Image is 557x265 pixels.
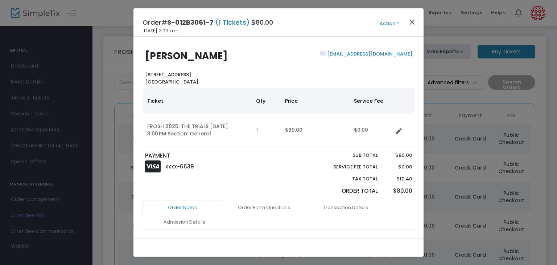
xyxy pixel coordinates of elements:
[326,50,412,57] a: [EMAIL_ADDRESS][DOMAIN_NAME]
[165,164,177,170] span: XXXX
[143,200,222,215] a: Order Notes
[167,18,214,27] span: S-012B3061-7
[316,152,378,159] p: Sub total
[143,88,252,114] th: Ticket
[252,88,281,114] th: Qty
[214,18,251,27] span: (1 Tickets)
[316,163,378,171] p: Service Fee Total
[143,114,252,147] td: FROSH 2025: THE TRIALS [DATE] 3:00 PM Section: General
[385,187,412,195] p: $80.00
[177,163,194,170] span: -6639
[408,17,417,27] button: Close
[224,200,304,215] a: Order Form Questions
[252,114,281,147] td: 1
[144,215,224,230] a: Admission Details
[145,71,198,85] b: [STREET_ADDRESS] [GEOGRAPHIC_DATA]
[316,187,378,195] p: Order Total
[350,114,393,147] td: $0.00
[367,20,411,28] button: Action
[350,88,393,114] th: Service Fee
[145,152,275,160] p: PAYMENT
[385,163,412,171] p: $0.00
[385,175,412,183] p: $10.40
[281,114,350,147] td: $80.00
[385,152,412,159] p: $80.00
[281,88,350,114] th: Price
[143,88,414,147] div: Data table
[143,27,179,34] span: [DATE] 3:00 a.m.
[143,17,273,27] h4: Order# $80.00
[316,175,378,183] p: Tax Total
[145,49,228,62] b: [PERSON_NAME]
[306,200,385,215] a: Transaction Details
